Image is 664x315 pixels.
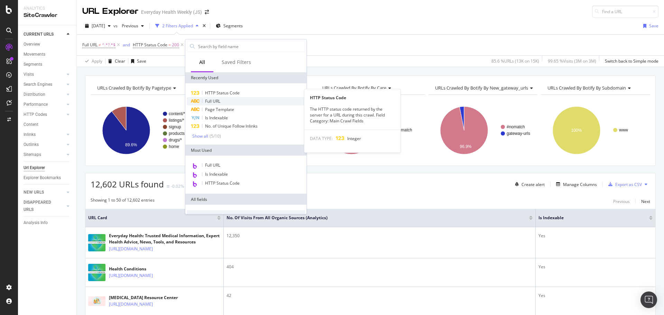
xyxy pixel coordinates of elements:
[24,111,47,118] div: HTTP Codes
[24,164,72,172] a: Url Explorer
[394,128,412,132] text: #nomatch
[615,182,642,187] div: Export as CSV
[24,131,65,138] a: Inlinks
[153,20,201,31] button: 2 Filters Applied
[109,266,183,272] div: Health Conditions
[123,42,130,48] div: and
[24,151,41,158] div: Sitemaps
[105,56,125,67] button: Clear
[205,90,240,96] span: HTTP Status Code
[82,20,113,31] button: [DATE]
[435,85,528,91] span: URLs Crawled By Botify By new_gateway_urls
[310,136,333,141] span: DATA TYPE:
[92,23,105,29] span: 2025 Sep. 17th
[24,199,58,213] div: DISAPPEARED URLS
[641,198,650,204] div: Next
[227,215,519,221] span: No. of Visits from All Organic Sources (Analytics)
[24,61,72,68] a: Segments
[208,133,221,139] div: ( 5 / 10 )
[640,291,657,308] div: Open Intercom Messenger
[109,233,221,245] div: Everyday Health: Trusted Medical Information, Expert Health Advice, News, Tools, and Resources
[205,10,209,15] div: arrow-right-arrow-left
[205,115,228,121] span: Is Indexable
[96,82,194,93] h4: URLs Crawled By Botify By pagetype
[24,31,54,38] div: CURRENT URLS
[185,194,306,205] div: All fields
[205,171,228,177] span: Is Indexable
[24,151,65,158] a: Sitemaps
[24,91,45,98] div: Distribution
[91,197,155,205] div: Showing 1 to 50 of 12,602 entries
[223,23,243,29] span: Segments
[538,215,639,221] span: Is Indexable
[227,264,533,270] div: 404
[24,174,72,182] a: Explorer Bookmarks
[304,95,400,101] div: HTTP Status Code
[137,58,146,64] div: Save
[172,40,179,50] span: 200
[641,197,650,205] button: Next
[24,91,65,98] a: Distribution
[507,131,530,136] text: gateway-urls
[538,293,653,299] div: Yes
[119,20,147,31] button: Previous
[187,210,305,221] div: URLs
[512,179,545,190] button: Create alert
[640,20,658,31] button: Save
[97,85,171,91] span: URLs Crawled By Botify By pagetype
[169,124,181,129] text: signup
[24,81,65,88] a: Search Engines
[171,183,184,189] div: -0.02%
[24,189,65,196] a: NEW URLS
[113,23,119,29] span: vs
[541,100,649,160] svg: A chart.
[24,199,65,213] a: DISAPPEARED URLS
[82,42,98,48] span: Full URL
[24,121,38,128] div: Content
[563,182,597,187] div: Manage Columns
[222,59,251,66] div: Saved Filters
[91,100,199,160] svg: A chart.
[185,145,306,156] div: Most Used
[128,56,146,67] button: Save
[24,71,65,78] a: Visits
[88,264,105,281] img: main image
[109,295,183,301] div: [MEDICAL_DATA] Resource Center
[592,6,658,18] input: Find a URL
[119,23,138,29] span: Previous
[24,61,42,68] div: Segments
[169,138,182,142] text: drugs/*
[109,301,153,308] a: [URL][DOMAIN_NAME]
[24,141,39,148] div: Outlinks
[99,42,101,48] span: ≠
[316,100,424,160] div: A chart.
[123,41,130,48] button: and
[133,42,167,48] span: HTTP Status Code
[460,144,471,149] text: 96.9%
[571,128,582,133] text: 100%
[605,58,658,64] div: Switch back to Simple mode
[548,58,596,64] div: 99.65 % Visits ( 3M on 3M )
[434,82,538,93] h4: URLs Crawled By Botify By new_gateway_urls
[322,85,386,91] span: URLs Crawled By Botify By care
[167,185,169,187] img: Equal
[24,31,65,38] a: CURRENT URLS
[602,56,658,67] button: Switch back to Simple mode
[82,56,102,67] button: Apply
[125,142,137,147] text: 89.6%
[24,41,40,48] div: Overview
[227,233,533,239] div: 12,350
[428,100,537,160] svg: A chart.
[522,182,545,187] div: Create alert
[82,6,138,17] div: URL Explorer
[538,264,653,270] div: Yes
[24,141,65,148] a: Outlinks
[24,101,65,108] a: Performance
[24,81,52,88] div: Search Engines
[169,111,185,116] text: content/*
[205,180,240,186] span: HTTP Status Code
[606,179,642,190] button: Export as CSV
[88,296,105,306] img: main image
[91,178,164,190] span: 12,602 URLs found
